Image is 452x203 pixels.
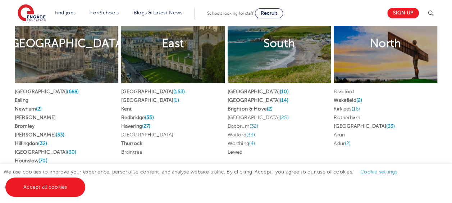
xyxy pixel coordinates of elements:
a: [GEOGRAPHIC_DATA](688) [15,89,79,94]
a: [GEOGRAPHIC_DATA](30) [15,149,76,155]
li: Dacorum [228,122,331,131]
span: (10) [280,89,289,94]
span: (688) [67,89,79,94]
h2: East [162,36,184,51]
span: (16) [351,106,360,112]
a: Find jobs [55,10,76,15]
a: For Schools [90,10,119,15]
a: Sign up [387,8,419,18]
li: Braintree [121,148,225,157]
span: (1) [173,98,179,103]
span: (14) [280,98,288,103]
a: Havering(27) [121,123,151,129]
a: [GEOGRAPHIC_DATA](14) [228,98,288,103]
a: Wakefield(2) [334,98,362,103]
a: Newham(2) [15,106,42,112]
a: Hounslow(70) [15,158,47,163]
a: [GEOGRAPHIC_DATA](10) [228,89,289,94]
a: Thurrock [121,141,142,146]
a: [GEOGRAPHIC_DATA](153) [121,89,185,94]
li: Arun [334,131,437,139]
h2: South [264,36,295,51]
li: Worthing [228,139,331,148]
a: Recruit [255,8,283,18]
a: Kent [121,106,132,112]
span: (27) [142,123,151,129]
a: [GEOGRAPHIC_DATA](33) [334,123,395,129]
span: We use cookies to improve your experience, personalise content, and analyse website traffic. By c... [4,169,405,190]
span: Recruit [261,10,277,16]
li: [GEOGRAPHIC_DATA] [228,113,331,122]
li: Watford [228,131,331,139]
a: [PERSON_NAME](33) [15,132,64,137]
li: Adur [334,139,437,148]
a: Cookie settings [360,169,397,175]
span: (2) [345,141,351,146]
span: Schools looking for staff [207,11,254,16]
a: Hillingdon(32) [15,141,47,146]
a: Blogs & Latest News [134,10,183,15]
span: (4) [249,141,255,146]
span: (153) [173,89,185,94]
span: (25) [280,115,289,120]
span: (32) [250,123,259,129]
span: (2) [356,98,362,103]
li: Lewes [228,148,331,157]
a: Ealing [15,98,28,103]
span: (33) [386,123,395,129]
span: (33) [246,132,255,137]
span: (2) [267,106,273,112]
a: Accept all cookies [5,177,85,197]
a: [PERSON_NAME] [15,115,56,120]
li: Kirklees [334,105,437,113]
a: Redbridge(33) [121,115,154,120]
span: (2) [36,106,42,112]
span: (32) [38,141,47,146]
h2: [GEOGRAPHIC_DATA] [7,36,126,51]
a: [GEOGRAPHIC_DATA](1) [121,98,179,103]
a: Bromley [15,123,35,129]
li: Rotherham [334,113,437,122]
li: Bradford [334,87,437,96]
h2: North [370,36,401,51]
span: (70) [38,158,47,163]
a: Brighton & Hove(2) [228,106,273,112]
span: (30) [67,149,76,155]
span: (33) [56,132,65,137]
img: Engage Education [18,4,46,22]
li: [GEOGRAPHIC_DATA] [121,131,225,139]
span: (33) [145,115,154,120]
